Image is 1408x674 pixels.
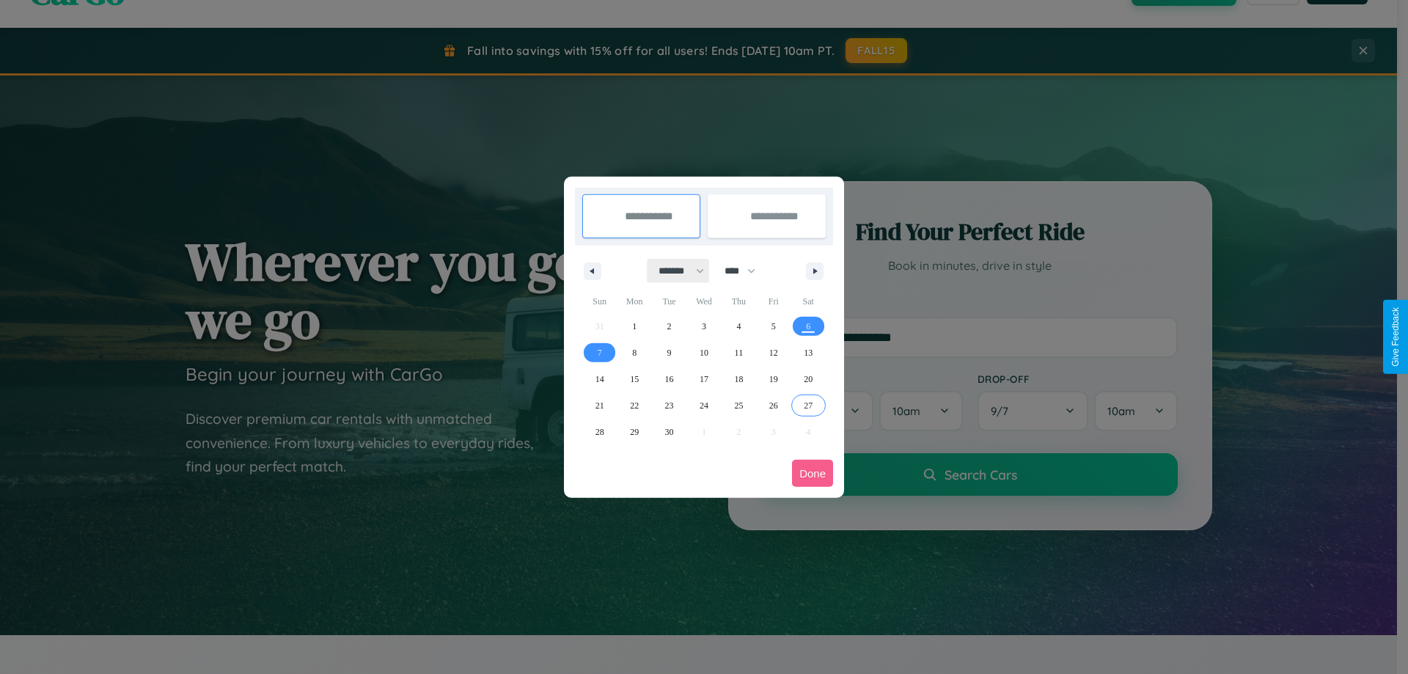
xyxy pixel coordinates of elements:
span: Wed [686,290,721,313]
button: 24 [686,392,721,419]
span: 7 [598,340,602,366]
span: Sun [582,290,617,313]
span: 27 [804,392,813,419]
span: 5 [771,313,776,340]
button: 27 [791,392,826,419]
button: 2 [652,313,686,340]
button: 16 [652,366,686,392]
span: 1 [632,313,637,340]
button: 30 [652,419,686,445]
span: 11 [735,340,744,366]
span: 17 [700,366,708,392]
button: 23 [652,392,686,419]
button: 17 [686,366,721,392]
span: 30 [665,419,674,445]
span: 4 [736,313,741,340]
span: Mon [617,290,651,313]
button: 8 [617,340,651,366]
span: 14 [595,366,604,392]
button: 13 [791,340,826,366]
button: 15 [617,366,651,392]
span: 25 [734,392,743,419]
button: 12 [756,340,791,366]
button: 28 [582,419,617,445]
button: 6 [791,313,826,340]
span: Thu [722,290,756,313]
span: 22 [630,392,639,419]
button: 7 [582,340,617,366]
button: 3 [686,313,721,340]
button: 14 [582,366,617,392]
span: 18 [734,366,743,392]
span: Fri [756,290,791,313]
span: 20 [804,366,813,392]
span: Sat [791,290,826,313]
span: Tue [652,290,686,313]
span: 8 [632,340,637,366]
button: 10 [686,340,721,366]
button: 19 [756,366,791,392]
button: 4 [722,313,756,340]
div: Give Feedback [1390,307,1401,367]
button: 25 [722,392,756,419]
span: 12 [769,340,778,366]
button: 11 [722,340,756,366]
span: 16 [665,366,674,392]
span: 9 [667,340,672,366]
span: 3 [702,313,706,340]
button: 9 [652,340,686,366]
button: 5 [756,313,791,340]
button: 29 [617,419,651,445]
span: 24 [700,392,708,419]
button: 26 [756,392,791,419]
span: 10 [700,340,708,366]
button: 1 [617,313,651,340]
button: 18 [722,366,756,392]
span: 26 [769,392,778,419]
button: Done [792,460,833,487]
span: 19 [769,366,778,392]
span: 28 [595,419,604,445]
span: 13 [804,340,813,366]
button: 20 [791,366,826,392]
span: 2 [667,313,672,340]
span: 21 [595,392,604,419]
span: 15 [630,366,639,392]
span: 23 [665,392,674,419]
span: 6 [806,313,810,340]
span: 29 [630,419,639,445]
button: 22 [617,392,651,419]
button: 21 [582,392,617,419]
